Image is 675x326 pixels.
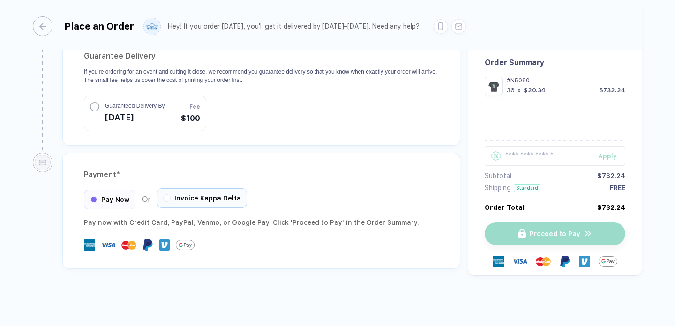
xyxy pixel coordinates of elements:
[493,256,504,267] img: express
[536,254,551,269] img: master-card
[559,256,570,267] img: Paypal
[84,96,206,131] button: Guaranteed Delivery By[DATE]Fee$100
[598,152,625,160] div: Apply
[597,172,625,179] div: $732.24
[159,239,170,251] img: Venmo
[101,196,129,203] span: Pay Now
[84,167,439,182] div: Payment
[168,22,420,30] div: Hey! If you order [DATE], you'll get it delivered by [DATE]–[DATE]. Need any help?
[586,146,625,166] button: Apply
[84,190,247,209] div: Or
[610,185,625,192] div: FREE
[157,188,247,208] div: Invoice Kappa Delta
[105,102,165,110] span: Guaranteed Delivery By
[597,204,625,211] div: $732.24
[599,252,617,271] img: GPay
[105,110,165,125] span: [DATE]
[579,256,590,267] img: Venmo
[512,254,527,269] img: visa
[524,87,546,94] div: $20.34
[84,217,439,228] div: Pay now with Credit Card, PayPal , Venmo , or Google Pay. Click 'Proceed to Pay' in the Order Sum...
[84,190,135,209] div: Pay Now
[176,236,195,254] img: GPay
[144,18,160,35] img: user profile
[507,87,515,94] div: 36
[64,21,134,32] div: Place an Order
[101,237,116,252] img: visa
[485,172,511,179] div: Subtotal
[181,113,200,124] span: $100
[121,237,136,252] img: master-card
[599,87,625,94] div: $732.24
[514,184,540,192] div: Standard
[142,239,153,251] img: Paypal
[487,79,501,93] img: d5ce97e8-9300-47fb-83d7-0ad55f28c44d_nt_front_1755828723178.jpg
[507,77,625,84] div: #N5080
[174,194,241,202] span: Invoice Kappa Delta
[517,87,522,94] div: x
[485,58,625,67] div: Order Summary
[84,67,439,84] p: If you're ordering for an event and cutting it close, we recommend you guarantee delivery so that...
[189,103,200,111] span: Fee
[84,239,95,251] img: express
[485,204,525,211] div: Order Total
[84,49,439,64] h2: Guarantee Delivery
[485,185,511,192] div: Shipping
